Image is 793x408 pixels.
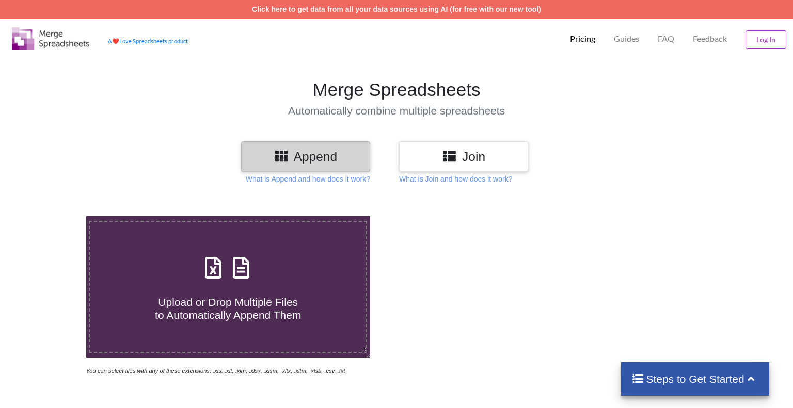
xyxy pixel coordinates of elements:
[86,368,345,374] i: You can select files with any of these extensions: .xls, .xlt, .xlm, .xlsx, .xlsm, .xltx, .xltm, ...
[112,38,119,44] span: heart
[746,30,786,49] button: Log In
[249,149,362,164] h3: Append
[570,34,595,44] p: Pricing
[246,174,370,184] p: What is Append and how does it work?
[407,149,520,164] h3: Join
[631,372,759,385] h4: Steps to Get Started
[252,5,541,13] a: Click here to get data from all your data sources using AI (for free with our new tool)
[399,174,512,184] p: What is Join and how does it work?
[108,38,188,44] a: AheartLove Spreadsheets product
[658,34,674,44] p: FAQ
[12,27,89,50] img: Logo.png
[155,296,301,321] span: Upload or Drop Multiple Files to Automatically Append Them
[693,35,727,43] span: Feedback
[614,34,639,44] p: Guides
